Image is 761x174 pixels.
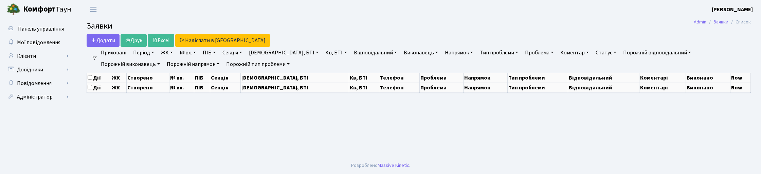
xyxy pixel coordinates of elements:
a: Тип проблеми [477,47,521,58]
a: Коментар [558,47,592,58]
span: Додати [91,37,115,44]
nav: breadcrumb [684,15,761,29]
th: Секція [210,83,240,92]
th: Створено [126,83,169,92]
th: [DEMOGRAPHIC_DATA], БТІ [240,73,349,83]
th: Коментарі [639,73,686,83]
a: Заявки [713,18,728,25]
b: [PERSON_NAME] [712,6,753,13]
th: Row [730,73,750,83]
th: Напрямок [464,83,507,92]
th: Створено [126,73,169,83]
a: Приховані [98,47,129,58]
th: ЖК [111,83,127,92]
a: № вх. [177,47,199,58]
th: Тип проблеми [507,83,568,92]
th: № вх. [169,73,194,83]
div: Розроблено . [351,162,410,169]
th: Телефон [379,73,419,83]
th: Секція [210,73,240,83]
a: Період [130,47,157,58]
a: [DEMOGRAPHIC_DATA], БТІ [246,47,321,58]
th: Проблема [419,73,463,83]
a: Порожній тип проблеми [223,58,292,70]
a: Admin [694,18,706,25]
th: Відповідальний [568,83,639,92]
a: Надіслати в [GEOGRAPHIC_DATA] [175,34,270,47]
th: № вх. [169,83,194,92]
a: Порожній відповідальний [620,47,694,58]
span: Заявки [87,20,112,32]
th: ЖК [111,73,127,83]
th: Коментарі [639,83,686,92]
a: Відповідальний [351,47,400,58]
span: Мої повідомлення [17,39,60,46]
a: Massive Kinetic [378,162,409,169]
a: Довідники [3,63,71,76]
th: Телефон [379,83,419,92]
th: Виконано [686,83,730,92]
a: Excel [148,34,174,47]
img: logo.png [7,3,20,16]
a: Статус [593,47,619,58]
th: Дії [87,73,111,83]
a: Проблема [522,47,556,58]
a: Порожній напрямок [164,58,222,70]
a: Повідомлення [3,76,71,90]
a: Адміністратор [3,90,71,104]
th: Відповідальний [568,73,639,83]
th: Проблема [419,83,463,92]
a: ЖК [158,47,176,58]
a: Порожній виконавець [98,58,163,70]
a: Секція [220,47,245,58]
th: Напрямок [464,73,507,83]
th: Row [730,83,750,92]
a: Напрямок [442,47,476,58]
a: Мої повідомлення [3,36,71,49]
button: Переключити навігацію [85,4,102,15]
b: Комфорт [23,4,56,15]
a: Друк [121,34,147,47]
a: Панель управління [3,22,71,36]
a: [PERSON_NAME] [712,5,753,14]
th: ПІБ [194,83,210,92]
li: Список [728,18,751,26]
a: Виконавець [401,47,441,58]
span: Панель управління [18,25,64,33]
th: Дії [87,83,111,92]
th: ПІБ [194,73,210,83]
th: Кв, БТІ [349,73,379,83]
a: Клієнти [3,49,71,63]
th: Кв, БТІ [349,83,379,92]
a: Додати [87,34,120,47]
a: ПІБ [200,47,218,58]
span: Таун [23,4,71,15]
th: [DEMOGRAPHIC_DATA], БТІ [240,83,349,92]
th: Виконано [686,73,730,83]
a: Кв, БТІ [323,47,349,58]
th: Тип проблеми [507,73,568,83]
